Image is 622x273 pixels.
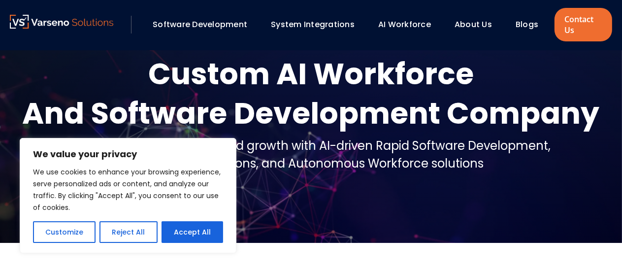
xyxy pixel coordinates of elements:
[153,19,247,30] a: Software Development
[555,8,612,41] a: Contact Us
[10,15,113,29] img: Varseno Solutions – Product Engineering & IT Services
[33,148,223,160] p: We value your privacy
[373,16,445,33] div: AI Workforce
[23,94,600,133] div: And Software Development Company
[10,15,113,34] a: Varseno Solutions – Product Engineering & IT Services
[71,137,551,155] div: Operational optimization and growth with AI-driven Rapid Software Development,
[71,155,551,172] div: System Integrations, and Autonomous Workforce solutions
[33,221,96,243] button: Customize
[266,16,368,33] div: System Integrations
[378,19,431,30] a: AI Workforce
[162,221,223,243] button: Accept All
[271,19,355,30] a: System Integrations
[99,221,157,243] button: Reject All
[148,16,261,33] div: Software Development
[450,16,506,33] div: About Us
[511,16,552,33] div: Blogs
[23,54,600,94] div: Custom AI Workforce
[455,19,492,30] a: About Us
[33,166,223,213] p: We use cookies to enhance your browsing experience, serve personalized ads or content, and analyz...
[516,19,538,30] a: Blogs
